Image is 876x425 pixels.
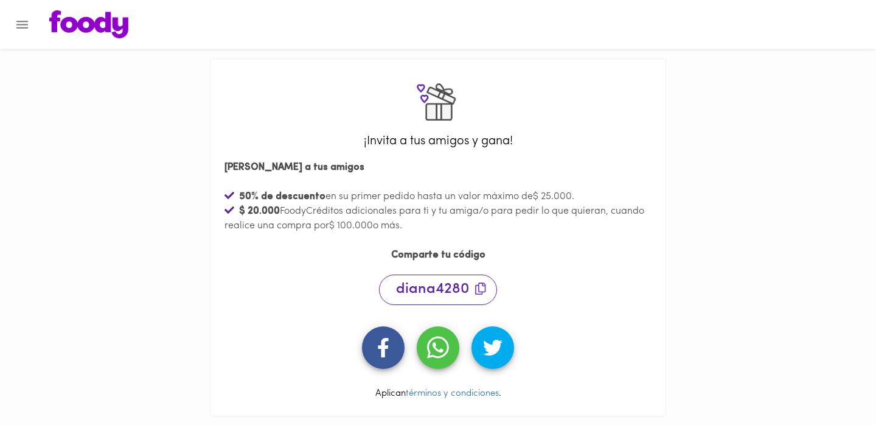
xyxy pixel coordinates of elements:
[49,10,128,38] img: logo.png
[396,282,486,297] span: diana4280
[239,192,325,202] b: 50 % de descuento
[379,275,497,305] div: diana4280
[220,387,656,400] p: Aplican .
[406,389,499,398] a: términos y condiciones
[805,354,864,413] iframe: Messagebird Livechat Widget
[239,206,280,216] b: $ 20.000
[391,250,485,260] b: Comparte tu código
[224,189,652,204] div: en su primer pedido hasta un valor máximo de $ 25.000 .
[224,204,652,233] div: FoodyCréditos adicionales para ti y tu amiga/o para pedir lo que quieran, cuando realice una comp...
[224,163,364,172] b: [PERSON_NAME] a tus amigos
[417,83,459,121] img: regalo.png
[220,133,656,150] p: ¡Invita a tus amigos y gana!
[7,10,37,40] button: Menu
